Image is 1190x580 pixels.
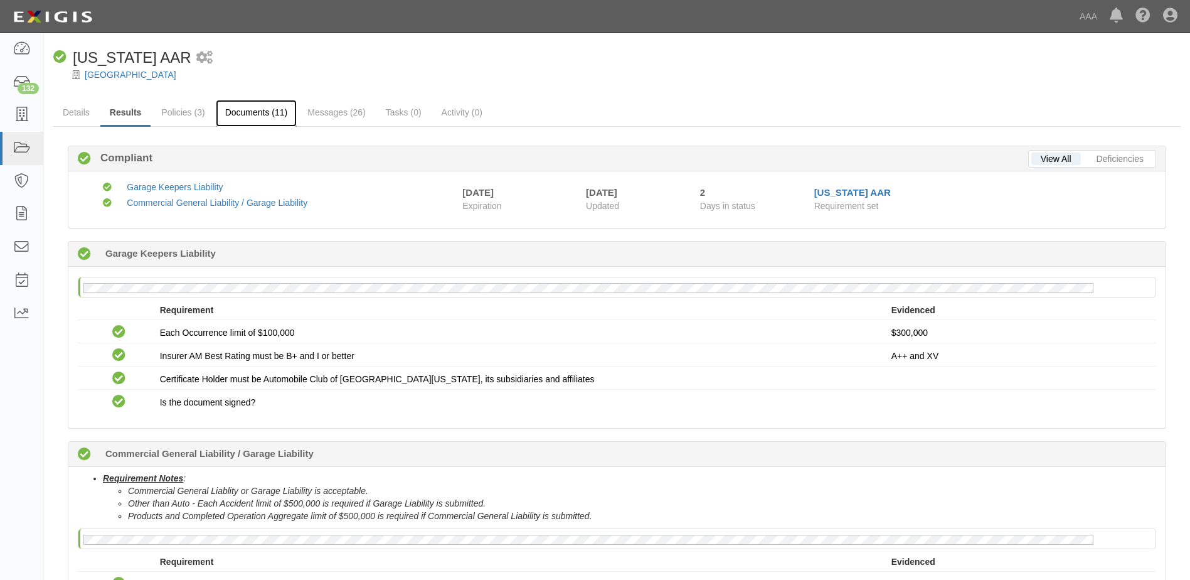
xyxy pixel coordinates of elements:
span: [US_STATE] AAR [73,49,191,66]
b: Compliant [91,151,152,166]
i: Compliant [103,199,112,208]
strong: Requirement [160,557,214,567]
a: Details [53,100,99,125]
u: Requirement Notes [103,473,183,483]
a: Activity (0) [432,100,492,125]
li: Other than Auto - Each Accident limit of $500,000 is required if Garage Liability is submitted. [128,497,1156,510]
i: Compliant [112,395,125,409]
a: [US_STATE] AAR [814,187,891,198]
b: Commercial General Liability / Garage Liability [105,447,314,460]
b: Garage Keepers Liability [105,247,216,260]
span: Is the document signed? [160,397,256,407]
li: : [103,472,1156,522]
div: [DATE] [462,186,494,199]
i: 1 scheduled workflow [196,51,213,65]
strong: Requirement [160,305,214,315]
div: [DATE] [586,186,681,199]
i: Compliant [103,183,112,192]
div: California AAR [53,47,191,68]
span: Insurer AM Best Rating must be B+ and I or better [160,351,354,361]
span: Days in status [700,201,755,211]
li: Products and Completed Operation Aggregate limit of $500,000 is required if Commercial General Li... [128,510,1156,522]
span: Certificate Holder must be Automobile Club of [GEOGRAPHIC_DATA][US_STATE], its subsidiaries and a... [160,374,595,384]
span: Requirement set [814,201,879,211]
i: Compliant 2 days (since 09/30/2025) [78,248,91,261]
a: Tasks (0) [376,100,431,125]
p: A++ and XV [891,350,1147,362]
i: Compliant [112,349,125,362]
a: View All [1031,153,1081,165]
a: Commercial General Liability / Garage Liability [127,198,307,208]
i: Compliant [112,372,125,385]
img: logo-5460c22ac91f19d4615b14bd174203de0afe785f0fc80cf4dbbc73dc1793850b.png [9,6,96,28]
i: Compliant [78,153,91,166]
a: Policies (3) [152,100,214,125]
strong: Evidenced [891,557,935,567]
li: Commercial General Liablity or Garage Liability is acceptable. [128,485,1156,497]
a: Garage Keepers Liability [127,182,223,192]
a: Deficiencies [1087,153,1153,165]
span: Each Occurrence limit of $100,000 [160,328,295,338]
a: Messages (26) [298,100,375,125]
a: AAA [1073,4,1103,29]
strong: Evidenced [891,305,935,315]
span: Expiration [462,200,576,212]
p: $300,000 [891,326,1147,339]
i: Compliant 366 days (since 10/01/2024) [78,448,91,461]
i: Compliant [53,51,66,64]
div: 132 [18,83,39,94]
i: Compliant [112,326,125,339]
a: Results [100,100,151,127]
a: [GEOGRAPHIC_DATA] [85,70,176,80]
span: Updated [586,201,619,211]
div: Since 09/30/2025 [700,186,805,199]
a: Documents (11) [216,100,297,127]
i: Help Center - Complianz [1135,9,1150,24]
